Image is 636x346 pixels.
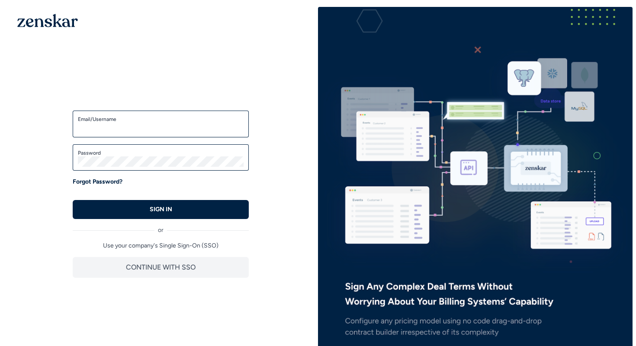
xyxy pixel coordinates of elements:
[150,205,172,214] p: SIGN IN
[78,116,244,123] label: Email/Username
[73,257,249,278] button: CONTINUE WITH SSO
[73,200,249,219] button: SIGN IN
[78,149,244,156] label: Password
[17,14,78,27] img: 1OGAJ2xQqyY4LXKgY66KYq0eOWRCkrZdAb3gUhuVAqdWPZE9SRJmCz+oDMSn4zDLXe31Ii730ItAGKgCKgCCgCikA4Av8PJUP...
[73,178,122,186] a: Forgot Password?
[73,219,249,235] div: or
[73,241,249,250] p: Use your company's Single Sign-On (SSO)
